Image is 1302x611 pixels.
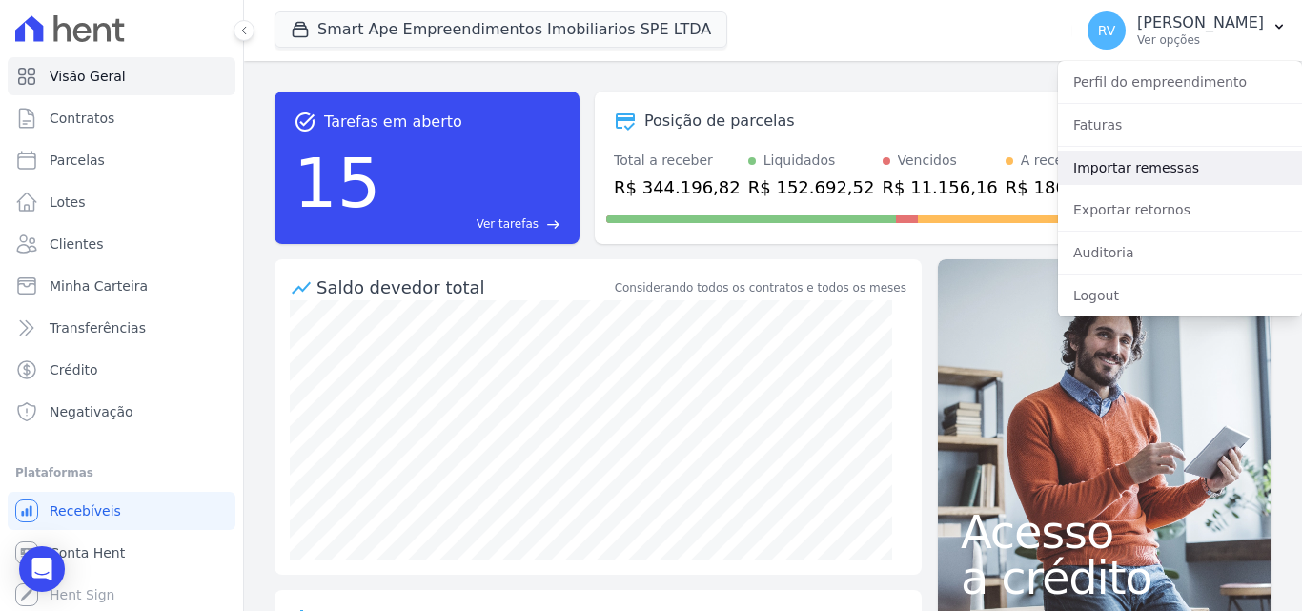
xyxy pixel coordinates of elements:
a: Ver tarefas east [389,215,560,233]
a: Perfil do empreendimento [1058,65,1302,99]
span: task_alt [294,111,316,133]
span: Contratos [50,109,114,128]
span: Conta Hent [50,543,125,562]
span: Ver tarefas [477,215,539,233]
a: Contratos [8,99,235,137]
div: Vencidos [898,151,957,171]
span: Acesso [961,509,1249,555]
a: Parcelas [8,141,235,179]
a: Conta Hent [8,534,235,572]
button: Smart Ape Empreendimentos Imobiliarios SPE LTDA [275,11,727,48]
a: Crédito [8,351,235,389]
div: Liquidados [763,151,836,171]
span: Tarefas em aberto [324,111,462,133]
a: Auditoria [1058,235,1302,270]
span: Crédito [50,360,98,379]
span: a crédito [961,555,1249,601]
div: Posição de parcelas [644,110,795,132]
span: Lotes [50,193,86,212]
span: Visão Geral [50,67,126,86]
a: Logout [1058,278,1302,313]
div: Total a receber [614,151,741,171]
span: Minha Carteira [50,276,148,295]
span: RV [1098,24,1116,37]
div: Saldo devedor total [316,275,611,300]
a: Lotes [8,183,235,221]
span: Recebíveis [50,501,121,520]
a: Negativação [8,393,235,431]
div: R$ 11.156,16 [883,174,998,200]
a: Transferências [8,309,235,347]
a: Recebíveis [8,492,235,530]
button: RV [PERSON_NAME] Ver opções [1072,4,1302,57]
span: Transferências [50,318,146,337]
div: Plataformas [15,461,228,484]
p: Ver opções [1137,32,1264,48]
span: east [546,217,560,232]
div: R$ 180.348,14 [1006,174,1132,200]
a: Minha Carteira [8,267,235,305]
div: Open Intercom Messenger [19,546,65,592]
span: Parcelas [50,151,105,170]
div: 15 [294,133,381,233]
a: Exportar retornos [1058,193,1302,227]
p: [PERSON_NAME] [1137,13,1264,32]
a: Importar remessas [1058,151,1302,185]
div: R$ 344.196,82 [614,174,741,200]
a: Clientes [8,225,235,263]
div: R$ 152.692,52 [748,174,875,200]
span: Negativação [50,402,133,421]
a: Faturas [1058,108,1302,142]
div: Considerando todos os contratos e todos os meses [615,279,906,296]
a: Visão Geral [8,57,235,95]
div: A receber [1021,151,1086,171]
span: Clientes [50,234,103,254]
